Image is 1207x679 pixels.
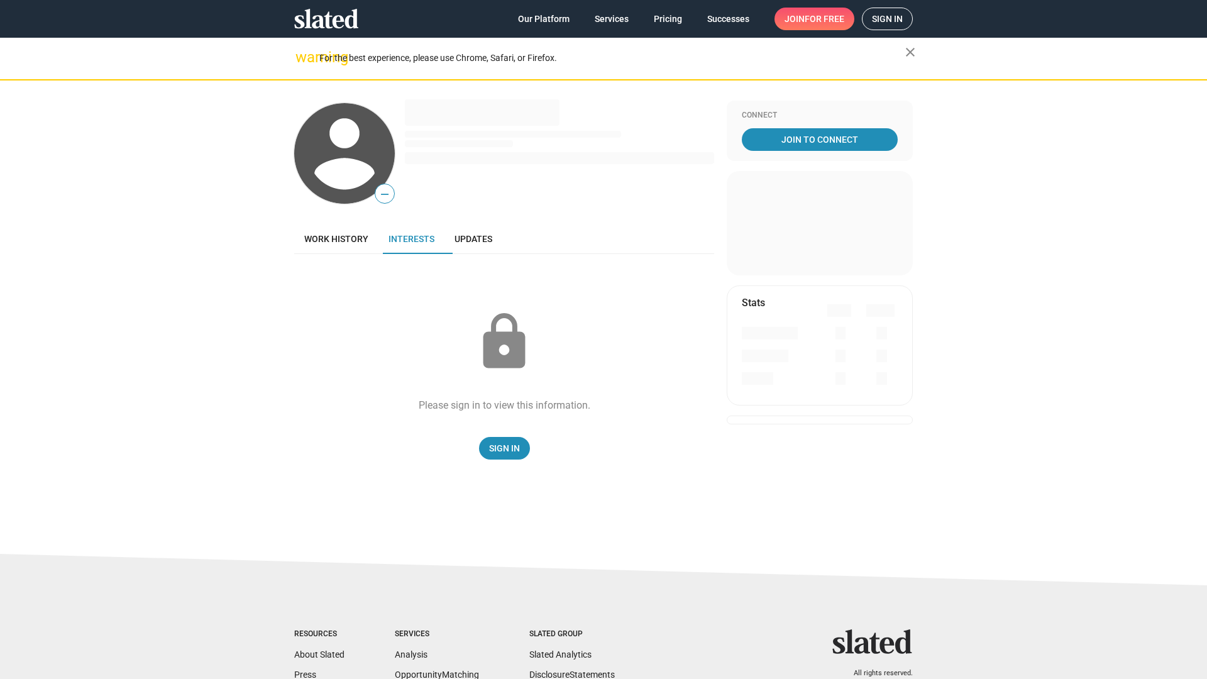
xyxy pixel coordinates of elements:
[595,8,629,30] span: Services
[872,8,903,30] span: Sign in
[862,8,913,30] a: Sign in
[319,50,905,67] div: For the best experience, please use Chrome, Safari, or Firefox.
[489,437,520,460] span: Sign In
[742,111,898,121] div: Connect
[479,437,530,460] a: Sign In
[742,128,898,151] a: Join To Connect
[529,629,615,639] div: Slated Group
[707,8,749,30] span: Successes
[455,234,492,244] span: Updates
[444,224,502,254] a: Updates
[518,8,570,30] span: Our Platform
[395,649,427,660] a: Analysis
[508,8,580,30] a: Our Platform
[295,50,311,65] mat-icon: warning
[644,8,692,30] a: Pricing
[294,629,344,639] div: Resources
[395,629,479,639] div: Services
[389,234,434,244] span: Interests
[697,8,759,30] a: Successes
[378,224,444,254] a: Interests
[585,8,639,30] a: Services
[903,45,918,60] mat-icon: close
[774,8,854,30] a: Joinfor free
[529,649,592,660] a: Slated Analytics
[294,649,344,660] a: About Slated
[294,224,378,254] a: Work history
[654,8,682,30] span: Pricing
[419,399,590,412] div: Please sign in to view this information.
[473,311,536,373] mat-icon: lock
[742,296,765,309] mat-card-title: Stats
[375,186,394,202] span: —
[744,128,895,151] span: Join To Connect
[785,8,844,30] span: Join
[805,8,844,30] span: for free
[304,234,368,244] span: Work history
